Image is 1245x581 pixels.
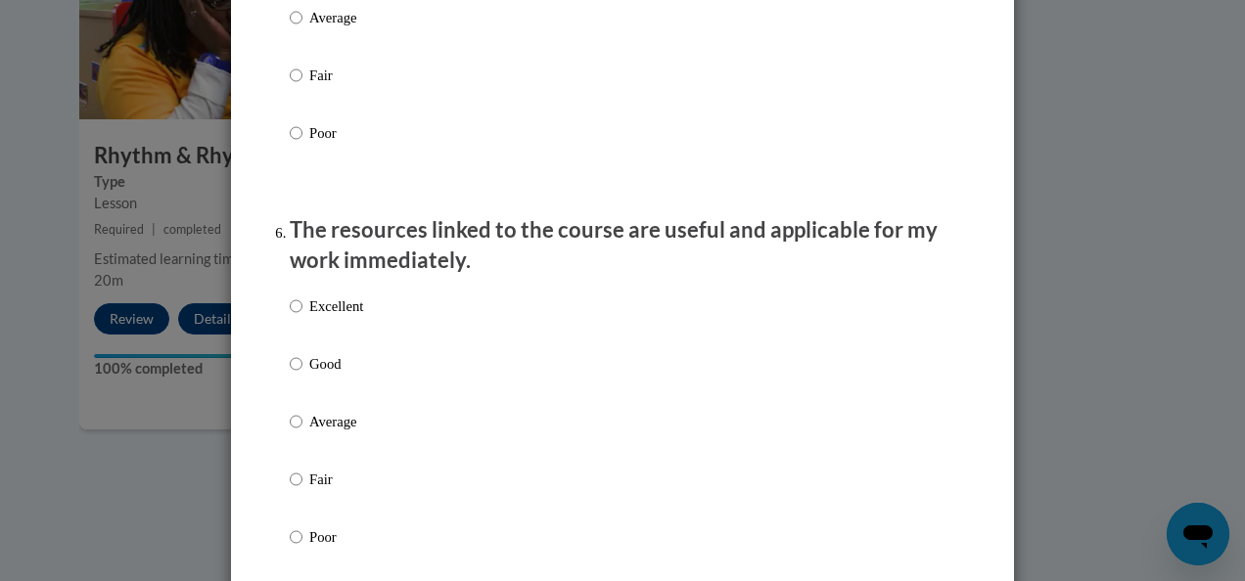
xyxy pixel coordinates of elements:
input: Fair [290,65,302,86]
p: Poor [309,122,363,144]
p: Fair [309,469,363,490]
input: Average [290,411,302,432]
p: Good [309,353,363,375]
input: Good [290,353,302,375]
input: Poor [290,122,302,144]
p: The resources linked to the course are useful and applicable for my work immediately. [290,215,955,276]
input: Excellent [290,295,302,317]
p: Average [309,411,363,432]
input: Poor [290,526,302,548]
p: Excellent [309,295,363,317]
p: Fair [309,65,363,86]
p: Poor [309,526,363,548]
p: Average [309,7,363,28]
input: Average [290,7,302,28]
input: Fair [290,469,302,490]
